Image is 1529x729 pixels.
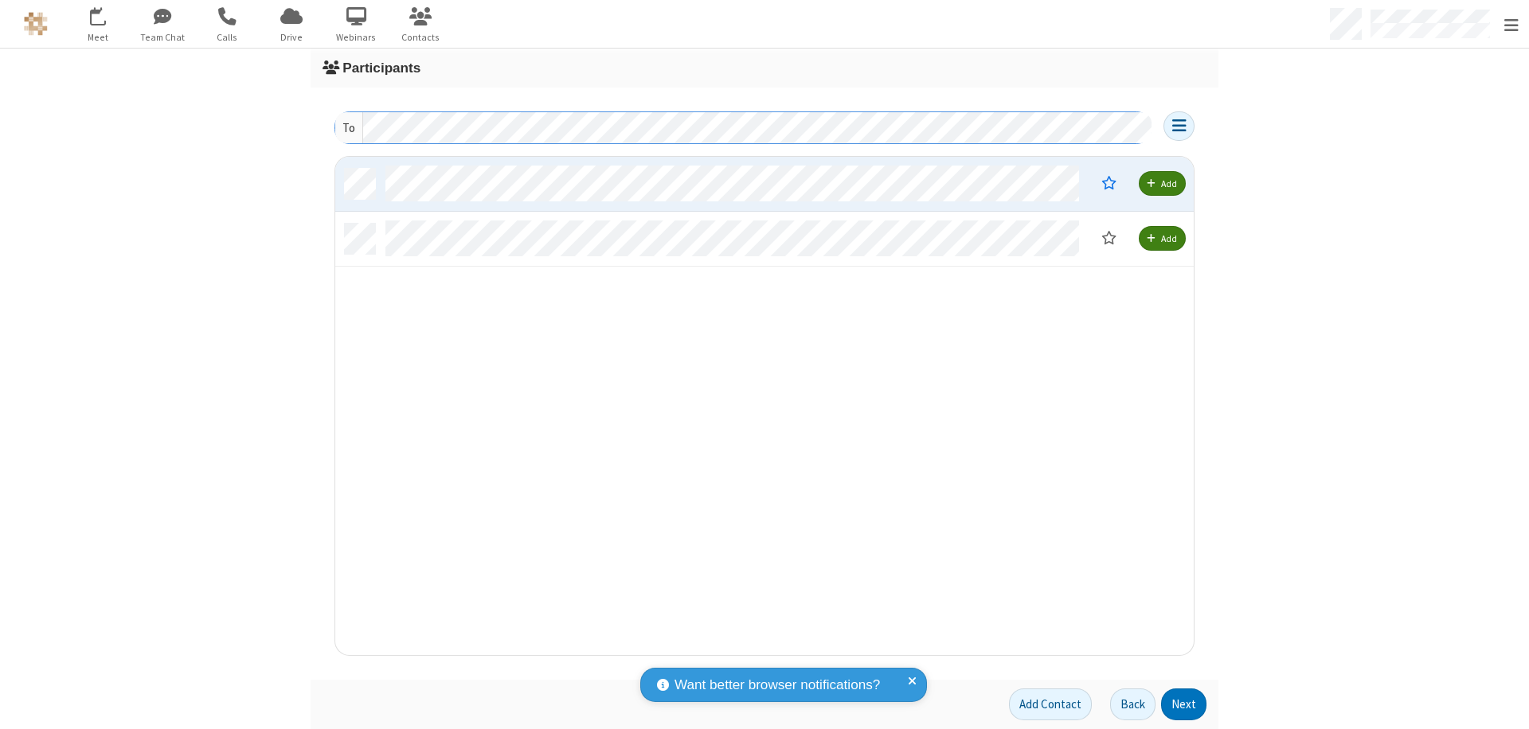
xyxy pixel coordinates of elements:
button: Back [1110,688,1156,720]
button: Moderator [1091,224,1127,251]
button: Add [1139,171,1186,196]
div: 10 [100,9,114,21]
span: Want better browser notifications? [675,675,880,696]
div: To [335,112,363,143]
h3: Participants [323,60,1206,76]
button: Next [1161,688,1206,720]
span: Meet [68,30,128,45]
span: Team Chat [133,30,193,45]
img: QA Selenium DO NOT DELETE OR CHANGE [24,12,48,36]
iframe: Chat [1489,688,1517,718]
div: grid [335,157,1195,657]
button: Add [1139,226,1186,251]
span: Add Contact [1019,696,1081,711]
button: Moderator [1091,170,1127,197]
button: Add Contact [1009,688,1092,720]
span: Drive [262,30,322,45]
button: Open menu [1163,111,1195,141]
span: Calls [197,30,257,45]
span: Add [1161,232,1177,244]
span: Contacts [391,30,451,45]
span: Add [1161,177,1177,189]
span: Webinars [327,30,386,45]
